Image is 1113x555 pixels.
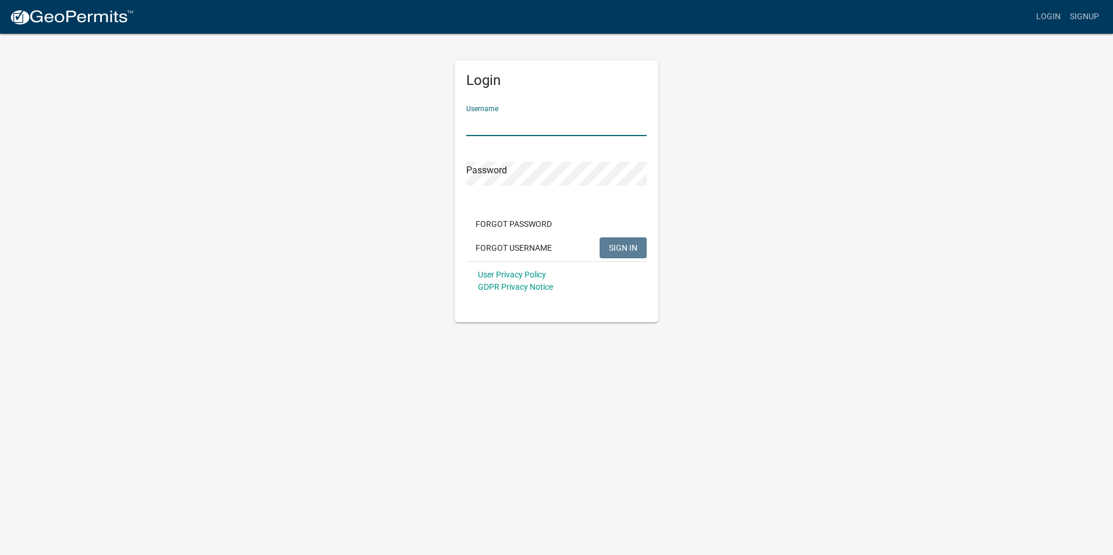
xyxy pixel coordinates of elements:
[478,282,553,291] a: GDPR Privacy Notice
[466,214,561,234] button: Forgot Password
[609,243,637,252] span: SIGN IN
[600,237,647,258] button: SIGN IN
[466,72,647,89] h5: Login
[1065,6,1104,28] a: Signup
[1032,6,1065,28] a: Login
[478,270,546,279] a: User Privacy Policy
[466,237,561,258] button: Forgot Username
